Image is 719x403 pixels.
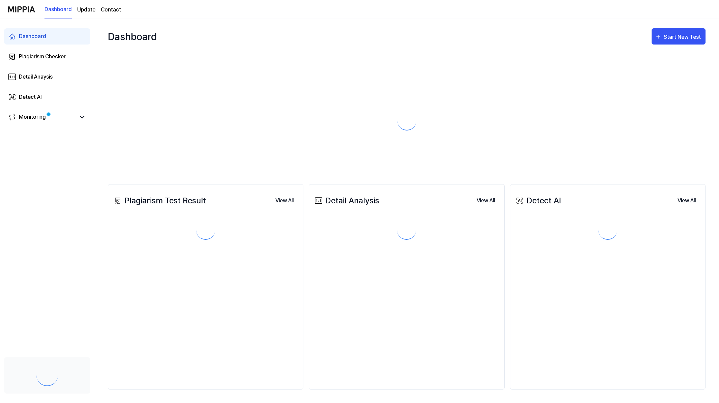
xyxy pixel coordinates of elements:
a: Detect AI [4,89,90,105]
button: View All [471,194,500,207]
div: Detail Analysis [313,195,379,207]
div: Detail Anaysis [19,73,53,81]
div: Detect AI [514,195,561,207]
div: Plagiarism Checker [19,53,66,61]
div: Plagiarism Test Result [112,195,206,207]
button: View All [270,194,299,207]
a: Update [77,6,95,14]
div: Monitoring [19,113,46,121]
div: Detect AI [19,93,42,101]
a: Plagiarism Checker [4,49,90,65]
div: Start New Test [664,33,702,41]
button: View All [672,194,701,207]
div: Dashboard [108,26,157,47]
a: Dashboard [4,28,90,45]
a: Contact [101,6,121,14]
button: Start New Test [652,28,706,45]
a: Dashboard [44,0,72,19]
div: Dashboard [19,32,46,40]
a: Detail Anaysis [4,69,90,85]
a: Monitoring [8,113,76,121]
